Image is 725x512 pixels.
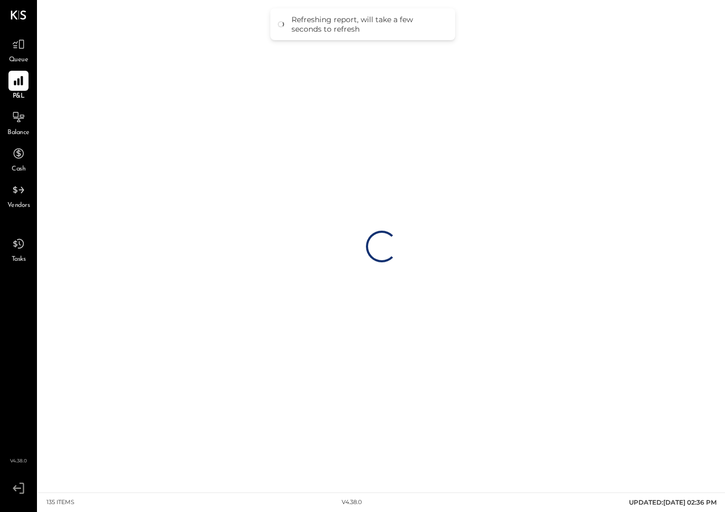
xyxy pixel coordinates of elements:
a: Vendors [1,180,36,211]
span: UPDATED: [DATE] 02:36 PM [629,498,717,506]
div: 135 items [46,498,74,507]
a: Queue [1,34,36,65]
a: P&L [1,71,36,101]
span: Tasks [12,255,26,264]
div: Refreshing report, will take a few seconds to refresh [291,15,445,34]
span: Cash [12,165,25,174]
a: Tasks [1,234,36,264]
a: Cash [1,144,36,174]
div: v 4.38.0 [342,498,362,507]
span: Balance [7,128,30,138]
span: P&L [13,92,25,101]
a: Balance [1,107,36,138]
span: Queue [9,55,29,65]
span: Vendors [7,201,30,211]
